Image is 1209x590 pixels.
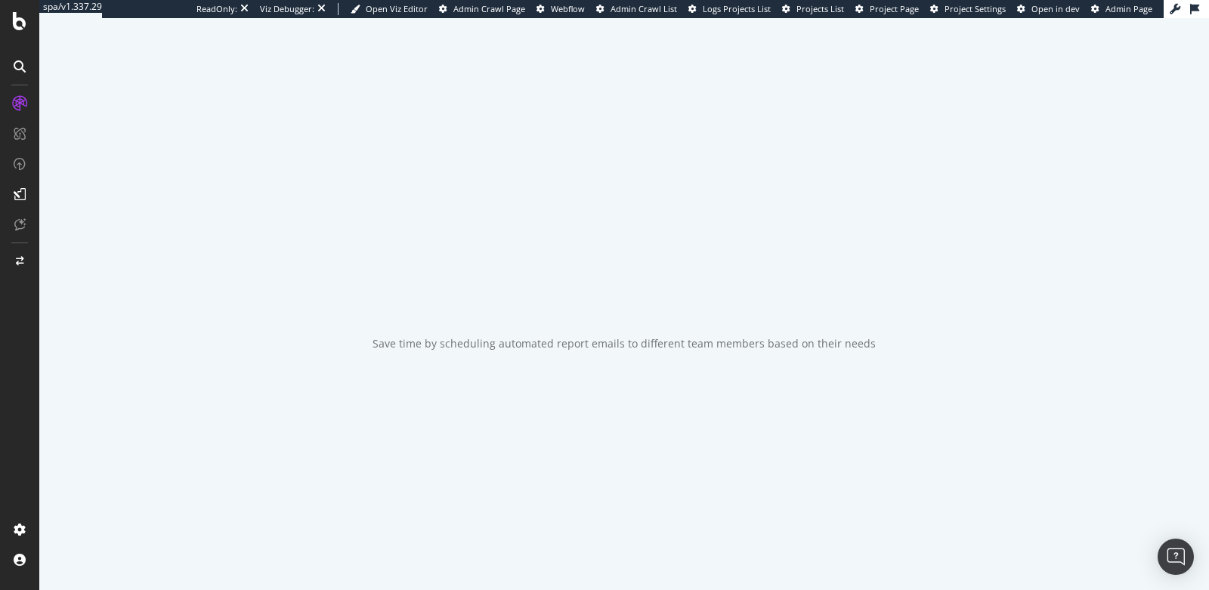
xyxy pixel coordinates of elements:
[703,3,771,14] span: Logs Projects List
[570,258,679,312] div: animation
[1158,539,1194,575] div: Open Intercom Messenger
[1017,3,1080,15] a: Open in dev
[366,3,428,14] span: Open Viz Editor
[351,3,428,15] a: Open Viz Editor
[1105,3,1152,14] span: Admin Page
[551,3,585,14] span: Webflow
[196,3,237,15] div: ReadOnly:
[373,336,876,351] div: Save time by scheduling automated report emails to different team members based on their needs
[1031,3,1080,14] span: Open in dev
[260,3,314,15] div: Viz Debugger:
[536,3,585,15] a: Webflow
[796,3,844,14] span: Projects List
[945,3,1006,14] span: Project Settings
[870,3,919,14] span: Project Page
[453,3,525,14] span: Admin Crawl Page
[930,3,1006,15] a: Project Settings
[596,3,677,15] a: Admin Crawl List
[855,3,919,15] a: Project Page
[611,3,677,14] span: Admin Crawl List
[688,3,771,15] a: Logs Projects List
[439,3,525,15] a: Admin Crawl Page
[782,3,844,15] a: Projects List
[1091,3,1152,15] a: Admin Page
